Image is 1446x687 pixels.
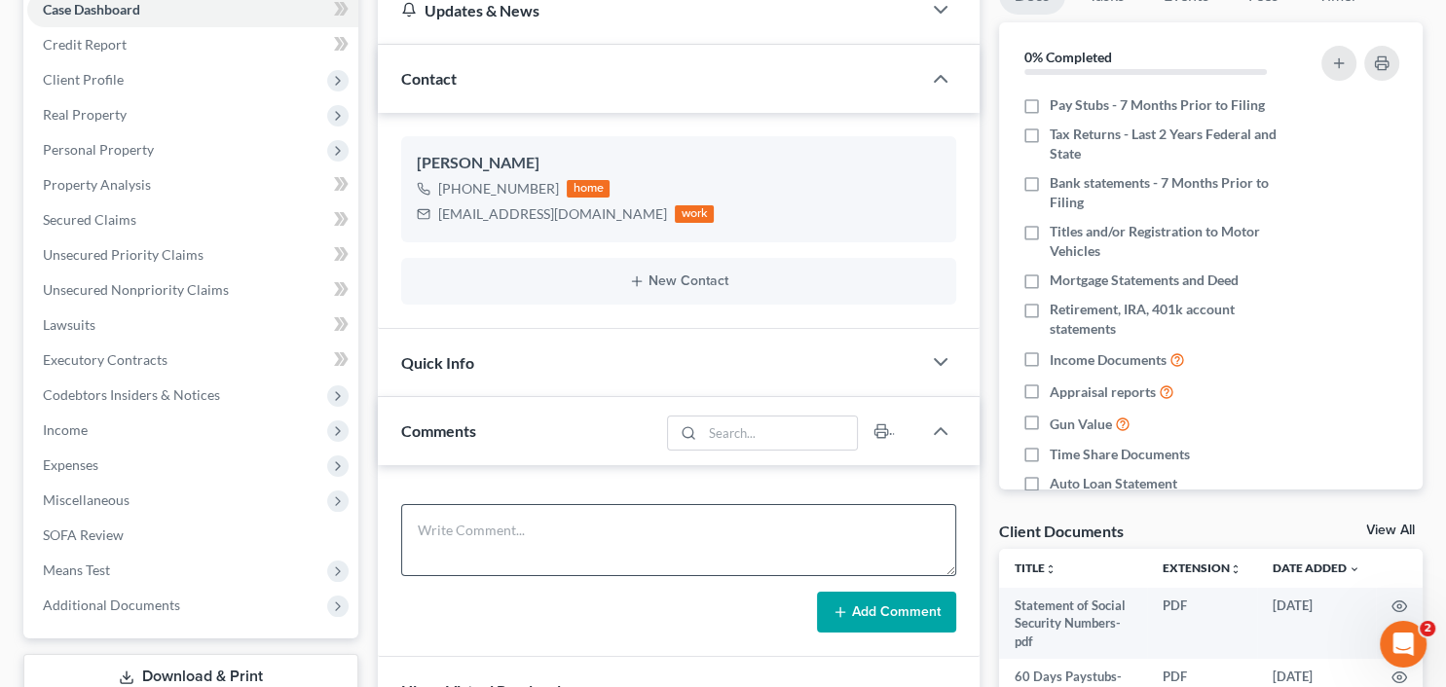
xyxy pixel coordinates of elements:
[817,592,956,633] button: Add Comment
[401,421,476,440] span: Comments
[1050,222,1300,261] span: Titles and/or Registration to Motor Vehicles
[43,176,151,193] span: Property Analysis
[43,1,140,18] span: Case Dashboard
[27,167,358,202] a: Property Analysis
[43,456,98,473] span: Expenses
[1366,524,1415,537] a: View All
[27,272,358,307] a: Unsecured Nonpriority Claims
[43,561,110,578] span: Means Test
[1050,474,1177,493] span: Auto Loan Statement
[43,526,124,543] span: SOFA Review
[27,237,358,272] a: Unsecured Priority Claims
[1163,560,1242,575] a: Extensionunfold_more
[417,273,940,289] button: New Contact
[27,27,358,62] a: Credit Report
[1273,560,1360,575] a: Date Added expand_more
[1050,125,1300,163] span: Tax Returns - Last 2 Years Federal and State
[43,71,124,88] span: Client Profile
[27,307,358,343] a: Lawsuits
[1380,621,1427,668] iframe: Intercom live chat
[1257,588,1376,659] td: [DATE]
[1015,560,1057,575] a: Titleunfold_more
[999,521,1124,541] div: Client Documents
[702,416,857,450] input: Search...
[1050,415,1112,434] span: Gun Value
[43,421,88,438] span: Income
[27,202,358,237] a: Secured Claims
[438,179,559,199] div: [PHONE_NUMBER]
[27,518,358,553] a: SOFA Review
[567,180,610,198] div: home
[43,141,154,158] span: Personal Property
[1050,445,1190,464] span: Time Share Documents
[43,36,127,53] span: Credit Report
[43,597,180,613] span: Additional Documents
[1050,173,1300,212] span: Bank statements - 7 Months Prior to Filing
[417,152,940,175] div: [PERSON_NAME]
[27,343,358,378] a: Executory Contracts
[999,588,1147,659] td: Statement of Social Security Numbers-pdf
[43,281,229,298] span: Unsecured Nonpriority Claims
[1420,621,1435,636] span: 2
[1045,563,1057,575] i: unfold_more
[43,246,204,263] span: Unsecured Priority Claims
[1050,300,1300,339] span: Retirement, IRA, 401k account statements
[43,316,95,333] span: Lawsuits
[43,386,220,403] span: Codebtors Insiders & Notices
[43,351,167,368] span: Executory Contracts
[401,69,457,88] span: Contact
[1050,271,1239,290] span: Mortgage Statements and Deed
[1050,350,1167,370] span: Income Documents
[1050,382,1156,402] span: Appraisal reports
[438,204,667,224] div: [EMAIL_ADDRESS][DOMAIN_NAME]
[1230,563,1242,575] i: unfold_more
[43,211,136,228] span: Secured Claims
[401,353,474,372] span: Quick Info
[1050,95,1265,115] span: Pay Stubs - 7 Months Prior to Filing
[1024,49,1112,65] strong: 0% Completed
[675,205,714,223] div: work
[43,106,127,123] span: Real Property
[1147,588,1257,659] td: PDF
[43,491,130,508] span: Miscellaneous
[1349,563,1360,575] i: expand_more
